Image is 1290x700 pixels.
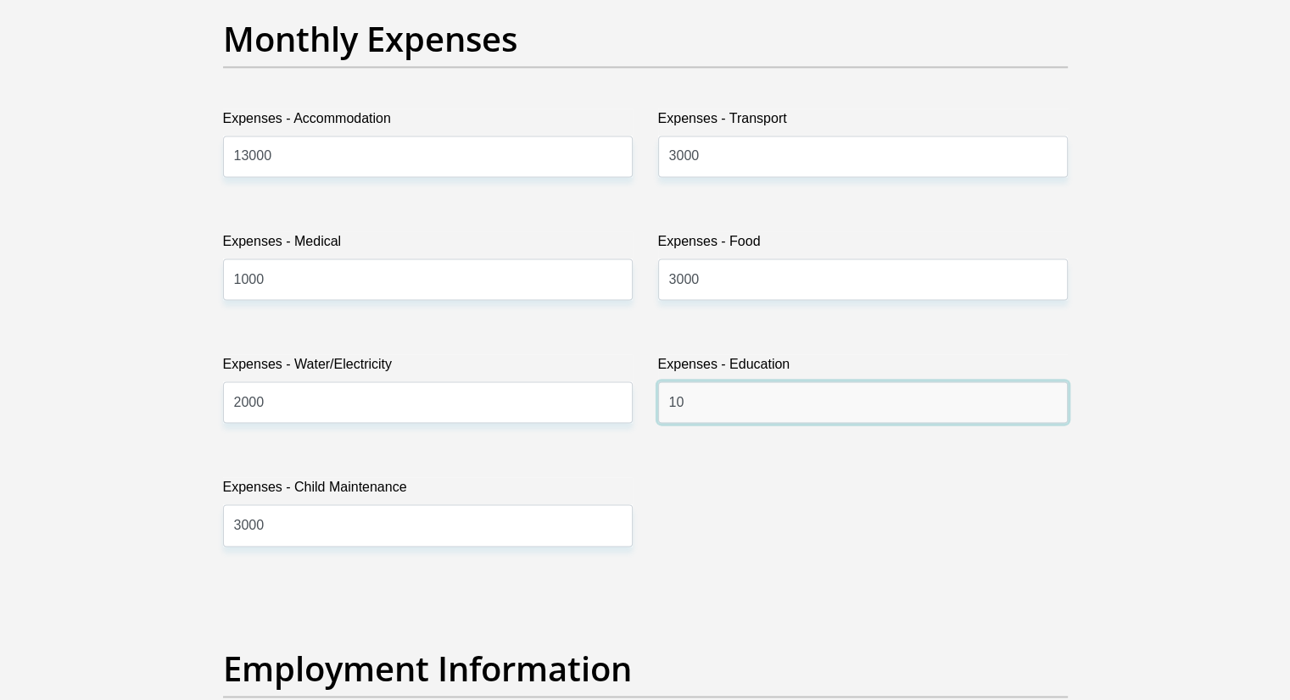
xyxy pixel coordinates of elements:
[658,354,1068,381] label: Expenses - Education
[223,19,1068,59] h2: Monthly Expenses
[658,381,1068,423] input: Expenses - Education
[223,381,633,423] input: Expenses - Water/Electricity
[223,108,633,136] label: Expenses - Accommodation
[223,648,1068,689] h2: Employment Information
[223,504,633,546] input: Expenses - Child Maintenance
[223,258,633,300] input: Expenses - Medical
[223,477,633,504] label: Expenses - Child Maintenance
[658,108,1068,136] label: Expenses - Transport
[658,231,1068,258] label: Expenses - Food
[223,136,633,177] input: Expenses - Accommodation
[223,231,633,258] label: Expenses - Medical
[658,258,1068,300] input: Expenses - Food
[658,136,1068,177] input: Expenses - Transport
[223,354,633,381] label: Expenses - Water/Electricity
